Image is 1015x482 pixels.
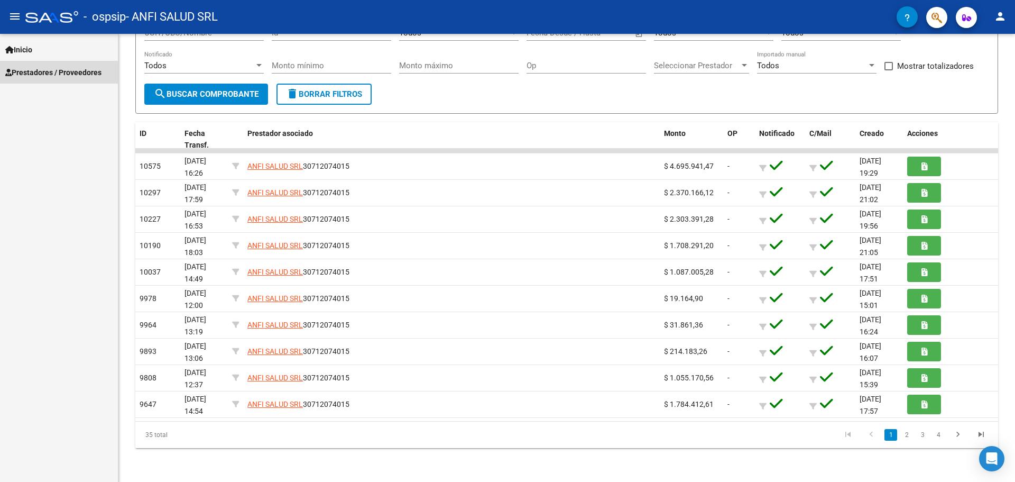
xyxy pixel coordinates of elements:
[154,87,167,100] mat-icon: search
[247,268,303,276] span: ANFI SALUD SRL
[860,183,881,204] span: [DATE] 21:02
[860,315,881,336] span: [DATE] 16:24
[654,61,740,70] span: Seleccionar Prestador
[664,188,714,197] span: $ 2.370.166,12
[727,321,730,329] span: -
[664,294,703,303] span: $ 19.164,90
[247,162,303,170] span: ANFI SALUD SRL
[860,210,881,230] span: [DATE] 19:56
[727,188,730,197] span: -
[184,183,206,204] span: [DATE] 17:59
[759,129,795,138] span: Notificado
[664,268,714,276] span: $ 1.087.005,28
[860,236,881,257] span: [DATE] 21:05
[897,60,974,72] span: Mostrar totalizadores
[664,321,703,329] span: $ 31.861,36
[140,400,156,408] span: 9647
[140,294,156,303] span: 9978
[154,89,259,99] span: Buscar Comprobante
[664,374,714,382] span: $ 1.055.170,56
[861,429,881,441] a: go to previous page
[140,215,161,223] span: 10227
[184,157,206,177] span: [DATE] 16:26
[286,87,299,100] mat-icon: delete
[286,89,362,99] span: Borrar Filtros
[247,347,303,356] span: ANFI SALUD SRL
[247,374,349,382] span: 30712074015
[140,374,156,382] span: 9808
[884,429,897,441] a: 1
[184,129,209,150] span: Fecha Transf.
[727,294,730,303] span: -
[247,294,349,303] span: 30712074015
[140,188,161,197] span: 10297
[979,446,1004,471] div: Open Intercom Messenger
[860,289,881,310] span: [DATE] 15:01
[899,426,915,444] li: page 2
[180,122,228,157] datatable-header-cell: Fecha Transf.
[860,129,884,138] span: Creado
[243,122,660,157] datatable-header-cell: Prestador asociado
[247,129,313,138] span: Prestador asociado
[247,294,303,303] span: ANFI SALUD SRL
[900,429,913,441] a: 2
[184,210,206,230] span: [DATE] 16:53
[247,162,349,170] span: 30712074015
[247,347,349,356] span: 30712074015
[140,321,156,329] span: 9964
[140,162,161,170] span: 10575
[664,129,686,138] span: Monto
[247,400,303,408] span: ANFI SALUD SRL
[727,347,730,356] span: -
[247,188,303,197] span: ANFI SALUD SRL
[247,268,349,276] span: 30712074015
[903,122,998,157] datatable-header-cell: Acciones
[932,429,945,441] a: 4
[860,342,881,362] span: [DATE] 16:07
[727,241,730,250] span: -
[135,422,306,448] div: 35 total
[247,215,303,223] span: ANFI SALUD SRL
[660,122,723,157] datatable-header-cell: Monto
[809,129,832,138] span: C/Mail
[727,162,730,170] span: -
[757,61,779,70] span: Todos
[144,61,167,70] span: Todos
[883,426,899,444] li: page 1
[994,10,1007,23] mat-icon: person
[247,215,349,223] span: 30712074015
[727,400,730,408] span: -
[8,10,21,23] mat-icon: menu
[184,342,206,362] span: [DATE] 13:06
[140,347,156,356] span: 9893
[860,157,881,177] span: [DATE] 19:29
[184,262,206,283] span: [DATE] 14:49
[184,236,206,257] span: [DATE] 18:03
[247,374,303,382] span: ANFI SALUD SRL
[140,129,146,138] span: ID
[860,262,881,283] span: [DATE] 17:51
[664,162,714,170] span: $ 4.695.941,47
[84,5,126,29] span: - ospsip
[948,429,968,441] a: go to next page
[5,67,101,78] span: Prestadores / Proveedores
[140,268,161,276] span: 10037
[916,429,929,441] a: 3
[247,241,349,250] span: 30712074015
[860,368,881,389] span: [DATE] 15:39
[915,426,930,444] li: page 3
[184,395,206,415] span: [DATE] 14:54
[907,129,938,138] span: Acciones
[664,241,714,250] span: $ 1.708.291,20
[276,84,372,105] button: Borrar Filtros
[664,215,714,223] span: $ 2.303.391,28
[805,122,855,157] datatable-header-cell: C/Mail
[664,400,714,408] span: $ 1.784.412,61
[140,241,161,250] span: 10190
[855,122,903,157] datatable-header-cell: Creado
[184,368,206,389] span: [DATE] 12:37
[727,129,737,138] span: OP
[664,347,707,356] span: $ 214.183,26
[184,289,206,310] span: [DATE] 12:00
[247,241,303,250] span: ANFI SALUD SRL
